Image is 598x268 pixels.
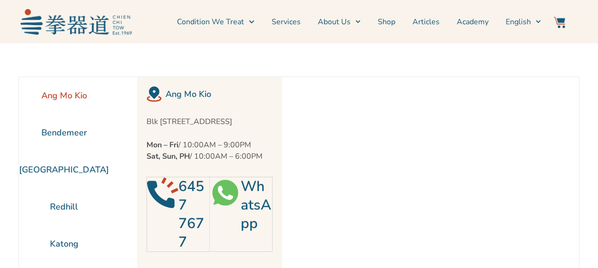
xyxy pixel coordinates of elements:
[147,140,178,150] strong: Mon – Fri
[147,116,273,127] p: Blk [STREET_ADDRESS]
[166,87,273,101] h2: Ang Mo Kio
[241,177,271,233] a: WhatsApp
[554,17,565,28] img: Website Icon-03
[506,16,531,28] span: English
[506,10,541,34] a: English
[272,10,301,34] a: Services
[147,151,190,162] strong: Sat, Sun, PH
[412,10,440,34] a: Articles
[457,10,489,34] a: Academy
[378,10,395,34] a: Shop
[177,10,254,34] a: Condition We Treat
[137,10,541,34] nav: Menu
[318,10,361,34] a: About Us
[147,139,273,162] p: / 10:00AM – 9:00PM / 10:00AM – 6:00PM
[178,177,204,252] a: 6457 7677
